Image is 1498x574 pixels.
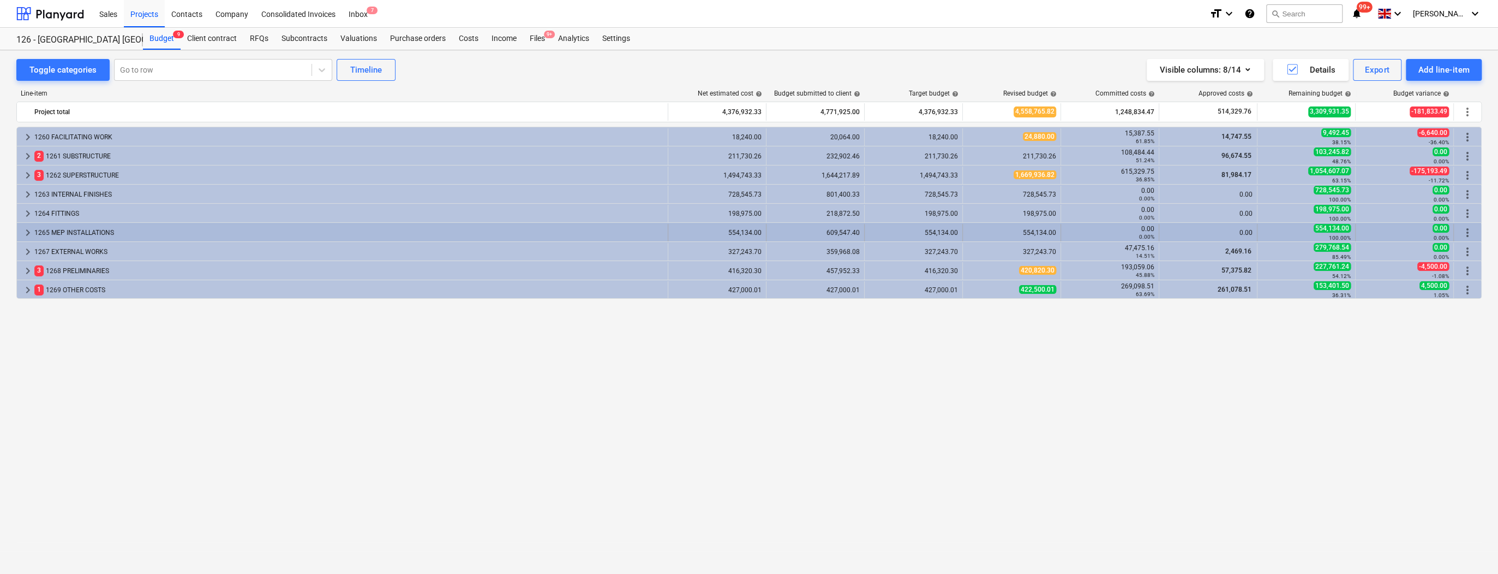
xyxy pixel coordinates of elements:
small: 1.05% [1434,292,1449,298]
span: 420,820.30 [1019,266,1056,275]
div: 609,547.40 [771,229,860,236]
i: Knowledge base [1244,7,1255,20]
div: 427,000.01 [869,286,958,294]
span: keyboard_arrow_right [21,283,34,297]
a: RFQs [243,28,275,50]
span: 554,134.00 [1314,224,1351,233]
small: 0.00% [1434,216,1449,222]
span: help [753,91,762,97]
span: 198,975.00 [1314,205,1351,214]
span: 0.00 [1433,224,1449,233]
span: 9+ [544,31,555,38]
div: 0.00 [1065,206,1154,221]
div: Visible columns : 8/14 [1160,63,1251,77]
div: Budget variance [1393,90,1449,97]
span: keyboard_arrow_right [21,264,34,277]
div: 198,975.00 [673,210,762,217]
div: 211,730.26 [869,152,958,160]
small: 0.00% [1434,158,1449,164]
small: 0.00% [1139,234,1154,240]
div: 1261 SUBSTRUCTURE [34,147,663,165]
div: Toggle categories [29,63,97,77]
small: 0.00% [1434,197,1449,203]
div: 4,376,932.33 [869,103,958,121]
div: 0.00 [1164,210,1253,217]
span: keyboard_arrow_right [21,207,34,220]
span: More actions [1461,207,1474,220]
a: Client contract [181,28,243,50]
span: -4,500.00 [1417,262,1449,271]
div: Income [485,28,523,50]
small: 85.49% [1332,254,1351,260]
span: 7 [367,7,378,14]
span: More actions [1461,188,1474,201]
span: 3 [34,170,44,180]
span: keyboard_arrow_right [21,188,34,201]
small: 0.00% [1139,196,1154,202]
span: 14,747.55 [1220,133,1253,140]
span: 57,375.82 [1220,267,1253,274]
small: 38.15% [1332,139,1351,145]
a: Costs [452,28,485,50]
span: 0.00 [1433,205,1449,214]
div: Analytics [552,28,596,50]
div: 1260 FACILITATING WORK [34,128,663,146]
small: 36.85% [1136,176,1154,182]
div: Budget submitted to client [774,90,860,97]
i: keyboard_arrow_down [1391,7,1404,20]
div: 126 - [GEOGRAPHIC_DATA] [GEOGRAPHIC_DATA] [16,34,130,46]
span: 1,669,936.82 [1014,170,1056,179]
a: Purchase orders [384,28,452,50]
span: 261,078.51 [1217,286,1253,293]
div: 615,329.75 [1065,168,1154,183]
span: 81,984.17 [1220,171,1253,179]
button: Details [1273,59,1349,81]
small: 0.00% [1434,235,1449,241]
div: 0.00 [1164,191,1253,198]
small: 63.15% [1332,177,1351,184]
span: 3,309,931.35 [1308,106,1351,117]
span: 0.00 [1433,243,1449,252]
span: 3 [34,265,44,276]
span: keyboard_arrow_right [21,245,34,258]
div: 1,494,743.33 [673,171,762,179]
span: More actions [1461,226,1474,239]
span: [PERSON_NAME] [1413,9,1467,18]
span: keyboard_arrow_right [21,131,34,144]
i: notifications [1351,7,1362,20]
span: help [852,91,860,97]
button: Export [1353,59,1402,81]
div: Committed costs [1095,90,1155,97]
small: 51.24% [1136,157,1154,163]
button: Timeline [337,59,396,81]
span: help [950,91,958,97]
div: Net estimated cost [698,90,762,97]
span: 4,500.00 [1419,281,1449,290]
div: 269,098.51 [1065,282,1154,298]
span: 2 [34,151,44,161]
span: 96,674.55 [1220,152,1253,159]
small: 45.88% [1136,272,1154,278]
div: 15,387.55 [1065,129,1154,145]
small: 63.69% [1136,291,1154,297]
div: 416,320.30 [869,267,958,275]
span: help [1048,91,1057,97]
div: Add line-item [1418,63,1470,77]
i: keyboard_arrow_down [1223,7,1236,20]
div: 327,243.70 [869,248,958,256]
button: Add line-item [1406,59,1482,81]
a: Valuations [334,28,384,50]
span: 4,558,765.82 [1014,106,1056,117]
div: 47,475.16 [1065,244,1154,259]
span: 514,329.76 [1217,107,1253,116]
span: -175,193.49 [1410,167,1449,175]
div: 198,975.00 [967,210,1056,217]
span: More actions [1461,105,1474,119]
div: 1265 MEP INSTALLATIONS [34,224,663,241]
span: keyboard_arrow_right [21,150,34,163]
div: 416,320.30 [673,267,762,275]
span: 728,545.73 [1314,186,1351,194]
div: Line-item [16,90,669,97]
